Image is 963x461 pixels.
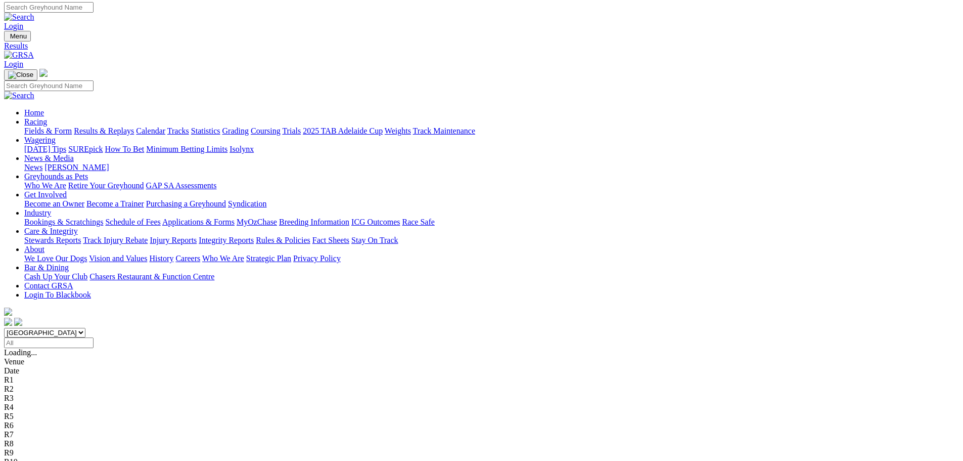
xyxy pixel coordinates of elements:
img: facebook.svg [4,318,12,326]
div: R4 [4,403,959,412]
a: Fact Sheets [312,236,349,244]
a: SUREpick [68,145,103,153]
img: twitter.svg [14,318,22,326]
a: Weights [385,127,411,135]
a: Cash Up Your Club [24,272,87,281]
a: Bar & Dining [24,263,69,272]
div: R3 [4,394,959,403]
a: Careers [175,254,200,263]
a: Rules & Policies [256,236,310,244]
a: Coursing [251,127,281,135]
div: R9 [4,448,959,457]
div: Get Involved [24,199,959,208]
a: Login To Blackbook [24,290,91,299]
a: Trials [282,127,301,135]
div: Care & Integrity [24,236,959,245]
a: Retire Your Greyhound [68,181,144,190]
div: R8 [4,439,959,448]
div: R2 [4,385,959,394]
a: Isolynx [230,145,254,153]
a: Track Injury Rebate [83,236,148,244]
a: Who We Are [202,254,244,263]
div: Date [4,366,959,375]
img: Search [4,91,34,100]
a: Minimum Betting Limits [146,145,227,153]
a: Strategic Plan [246,254,291,263]
a: Syndication [228,199,266,208]
a: MyOzChase [237,218,277,226]
input: Select date [4,338,94,348]
div: R5 [4,412,959,421]
a: Get Involved [24,190,67,199]
a: GAP SA Assessments [146,181,217,190]
img: logo-grsa-white.png [39,69,48,77]
img: Close [8,71,33,79]
a: Race Safe [402,218,434,226]
a: [PERSON_NAME] [44,163,109,172]
a: Chasers Restaurant & Function Centre [89,272,214,281]
a: Racing [24,117,47,126]
a: 2025 TAB Adelaide Cup [303,127,383,135]
a: Wagering [24,136,56,144]
a: Greyhounds as Pets [24,172,88,181]
a: News [24,163,42,172]
a: Fields & Form [24,127,72,135]
div: R1 [4,375,959,385]
a: We Love Our Dogs [24,254,87,263]
a: Contact GRSA [24,281,73,290]
a: Bookings & Scratchings [24,218,103,226]
input: Search [4,80,94,91]
a: Stewards Reports [24,236,81,244]
div: Wagering [24,145,959,154]
a: [DATE] Tips [24,145,66,153]
a: Statistics [191,127,220,135]
a: Care & Integrity [24,227,78,235]
a: Results [4,41,959,51]
span: Loading... [4,348,37,357]
a: Stay On Track [351,236,398,244]
a: Home [24,108,44,117]
a: ICG Outcomes [351,218,400,226]
div: About [24,254,959,263]
a: Purchasing a Greyhound [146,199,226,208]
a: Login [4,60,23,68]
a: News & Media [24,154,74,162]
div: Bar & Dining [24,272,959,281]
img: GRSA [4,51,34,60]
div: Industry [24,218,959,227]
a: Results & Replays [74,127,134,135]
a: Vision and Values [89,254,147,263]
div: Greyhounds as Pets [24,181,959,190]
a: Integrity Reports [199,236,254,244]
a: Applications & Forms [162,218,235,226]
a: Become a Trainer [86,199,144,208]
span: Menu [10,32,27,40]
a: About [24,245,44,254]
div: R6 [4,421,959,430]
a: Breeding Information [279,218,349,226]
img: logo-grsa-white.png [4,308,12,316]
a: Become an Owner [24,199,84,208]
img: Search [4,13,34,22]
div: R7 [4,430,959,439]
a: Login [4,22,23,30]
div: Venue [4,357,959,366]
div: Racing [24,127,959,136]
input: Search [4,2,94,13]
a: How To Bet [105,145,145,153]
a: Calendar [136,127,165,135]
a: Industry [24,208,51,217]
a: History [149,254,173,263]
a: Tracks [167,127,189,135]
a: Who We Are [24,181,66,190]
button: Toggle navigation [4,31,31,41]
a: Injury Reports [150,236,197,244]
button: Toggle navigation [4,69,37,80]
a: Grading [222,127,249,135]
a: Schedule of Fees [105,218,160,226]
div: News & Media [24,163,959,172]
a: Privacy Policy [293,254,341,263]
a: Track Maintenance [413,127,475,135]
